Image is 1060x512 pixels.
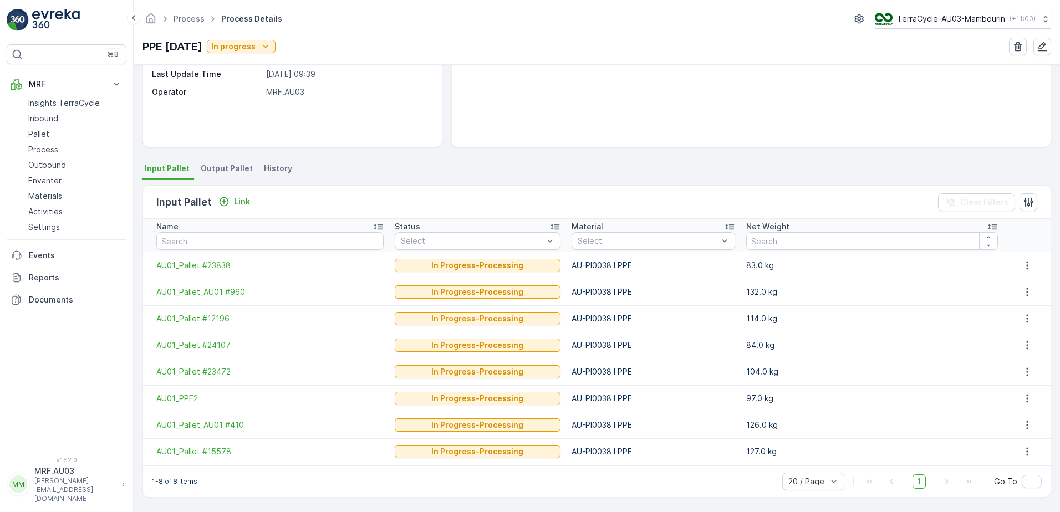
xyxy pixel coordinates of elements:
[234,196,250,207] p: Link
[7,465,126,503] button: MMMRF.AU03[PERSON_NAME][EMAIL_ADDRESS][DOMAIN_NAME]
[7,244,126,267] a: Events
[156,340,384,351] span: AU01_Pallet #24107
[28,160,66,171] p: Outbound
[572,366,735,377] p: AU-PI0038 I PPE
[156,366,384,377] a: AU01_Pallet #23472
[395,445,560,458] button: In Progress-Processing
[28,98,100,109] p: Insights TerraCycle
[431,260,523,271] p: In Progress-Processing
[156,286,384,298] a: AU01_Pallet_AU01 #960
[572,446,735,457] p: AU-PI0038 I PPE
[201,163,253,174] span: Output Pallet
[156,313,384,324] a: AU01_Pallet #12196
[156,232,384,250] input: Search
[572,260,735,271] p: AU-PI0038 I PPE
[572,313,735,324] p: AU-PI0038 I PPE
[994,476,1017,487] span: Go To
[746,446,998,457] p: 127.0 kg
[746,393,998,404] p: 97.0 kg
[34,465,116,477] p: MRF.AU03
[152,69,262,80] p: Last Update Time
[24,142,126,157] a: Process
[572,221,603,232] p: Material
[24,95,126,111] a: Insights TerraCycle
[960,197,1008,208] p: Clear Filters
[431,393,523,404] p: In Progress-Processing
[29,272,122,283] p: Reports
[746,286,998,298] p: 132.0 kg
[746,313,998,324] p: 114.0 kg
[207,40,276,53] button: In progress
[395,221,420,232] p: Status
[395,392,560,405] button: In Progress-Processing
[156,194,212,210] p: Input Pallet
[266,69,430,80] p: [DATE] 09:39
[746,232,998,250] input: Search
[28,129,49,140] p: Pallet
[28,113,58,124] p: Inbound
[28,222,60,233] p: Settings
[266,86,430,98] p: MRF.AU03
[572,393,735,404] p: AU-PI0038 I PPE
[24,157,126,173] a: Outbound
[431,286,523,298] p: In Progress-Processing
[7,267,126,289] a: Reports
[746,221,789,232] p: Net Weight
[572,286,735,298] p: AU-PI0038 I PPE
[875,9,1051,29] button: TerraCycle-AU03-Mambourin(+11:00)
[913,474,926,489] span: 1
[28,206,63,217] p: Activities
[746,340,998,351] p: 84.0 kg
[156,446,384,457] span: AU01_Pallet #15578
[7,457,126,463] span: v 1.52.0
[7,9,29,31] img: logo
[395,259,560,272] button: In Progress-Processing
[34,477,116,503] p: [PERSON_NAME][EMAIL_ADDRESS][DOMAIN_NAME]
[24,219,126,235] a: Settings
[431,366,523,377] p: In Progress-Processing
[401,235,543,247] p: Select
[746,260,998,271] p: 83.0 kg
[152,477,197,486] p: 1-8 of 8 items
[29,294,122,305] p: Documents
[395,285,560,299] button: In Progress-Processing
[156,260,384,271] span: AU01_Pallet #23838
[7,289,126,311] a: Documents
[897,13,1005,24] p: TerraCycle-AU03-Mambourin
[746,366,998,377] p: 104.0 kg
[108,50,119,59] p: ⌘B
[7,73,126,95] button: MRF
[395,418,560,432] button: In Progress-Processing
[32,9,80,31] img: logo_light-DOdMpM7g.png
[24,111,126,126] a: Inbound
[24,204,126,219] a: Activities
[578,235,718,247] p: Select
[156,393,384,404] a: AU01_PPE2
[24,126,126,142] a: Pallet
[28,175,62,186] p: Envanter
[29,250,122,261] p: Events
[142,38,202,55] p: PPE [DATE]
[152,86,262,98] p: Operator
[219,13,284,24] span: Process Details
[24,188,126,204] a: Materials
[28,144,58,155] p: Process
[572,340,735,351] p: AU-PI0038 I PPE
[28,191,62,202] p: Materials
[395,312,560,325] button: In Progress-Processing
[938,193,1015,211] button: Clear Filters
[395,365,560,378] button: In Progress-Processing
[572,419,735,431] p: AU-PI0038 I PPE
[746,419,998,431] p: 126.0 kg
[211,41,256,52] p: In progress
[431,313,523,324] p: In Progress-Processing
[156,221,179,232] p: Name
[156,419,384,431] a: AU01_Pallet_AU01 #410
[1010,14,1036,23] p: ( +11:00 )
[145,17,157,26] a: Homepage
